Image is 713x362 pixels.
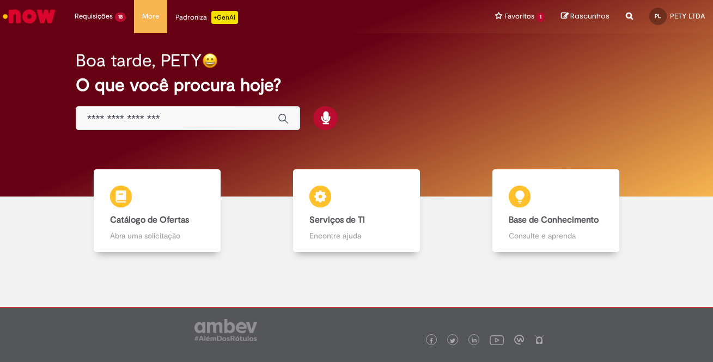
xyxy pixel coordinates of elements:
[561,11,610,22] a: Rascunhos
[110,214,189,225] b: Catálogo de Ofertas
[456,169,656,253] a: Base de Conhecimento Consulte e aprenda
[257,169,456,253] a: Serviços de TI Encontre ajuda
[504,11,534,22] span: Favoritos
[472,338,477,344] img: logo_footer_linkedin.png
[57,169,257,253] a: Catálogo de Ofertas Abra uma solicitação
[450,338,455,343] img: logo_footer_twitter.png
[509,230,603,241] p: Consulte e aprenda
[1,5,57,27] img: ServiceNow
[490,333,504,347] img: logo_footer_youtube.png
[211,11,238,24] p: +GenAi
[655,13,661,20] span: PL
[534,335,544,345] img: logo_footer_naosei.png
[670,11,705,21] span: PETY LTDA
[429,338,434,343] img: logo_footer_facebook.png
[202,53,218,69] img: happy-face.png
[75,11,113,22] span: Requisições
[537,13,545,22] span: 1
[175,11,238,24] div: Padroniza
[194,319,257,341] img: logo_footer_ambev_rotulo_gray.png
[309,214,365,225] b: Serviços de TI
[115,13,126,22] span: 18
[514,335,524,345] img: logo_footer_workplace.png
[570,11,610,21] span: Rascunhos
[142,11,159,22] span: More
[309,230,404,241] p: Encontre ajuda
[110,230,204,241] p: Abra uma solicitação
[76,51,202,70] h2: Boa tarde, PETY
[509,214,599,225] b: Base de Conhecimento
[76,76,637,95] h2: O que você procura hoje?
